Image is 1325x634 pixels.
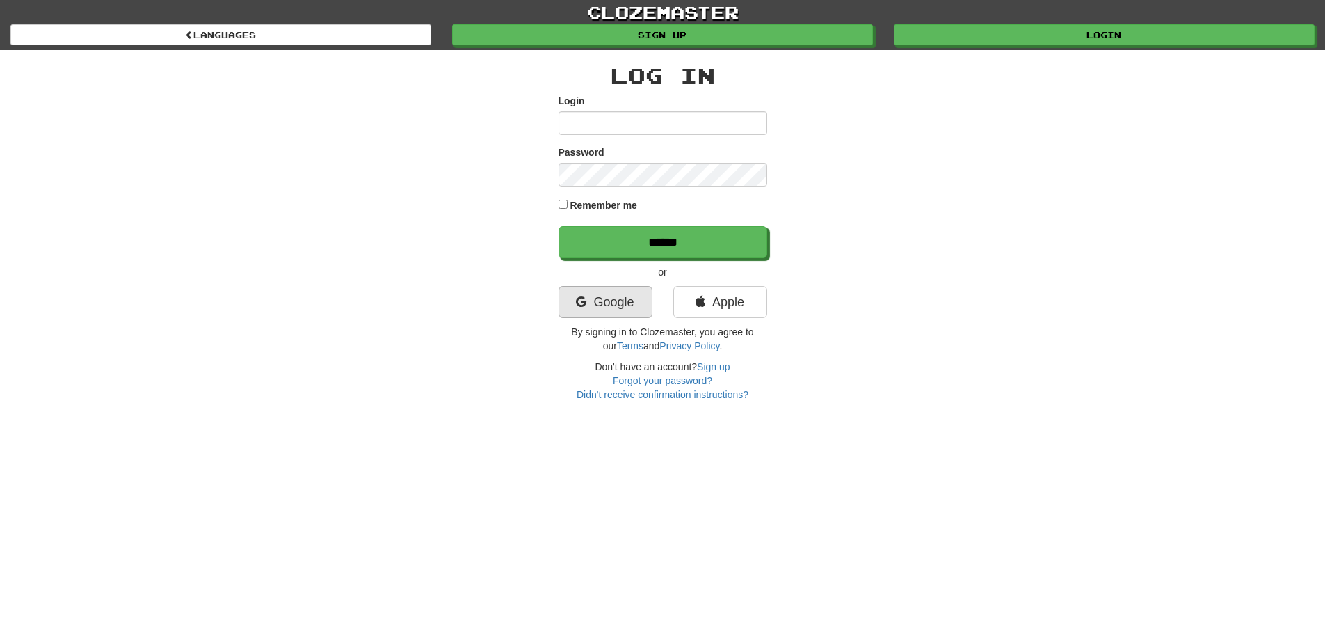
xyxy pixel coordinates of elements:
[452,24,873,45] a: Sign up
[559,360,767,402] div: Don't have an account?
[613,375,712,386] a: Forgot your password?
[559,145,604,159] label: Password
[559,286,652,318] a: Google
[559,265,767,279] p: or
[617,340,643,351] a: Terms
[559,325,767,353] p: By signing in to Clozemaster, you agree to our and .
[577,389,748,400] a: Didn't receive confirmation instructions?
[697,361,730,372] a: Sign up
[659,340,719,351] a: Privacy Policy
[894,24,1315,45] a: Login
[559,64,767,87] h2: Log In
[10,24,431,45] a: Languages
[673,286,767,318] a: Apple
[570,198,637,212] label: Remember me
[559,94,585,108] label: Login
